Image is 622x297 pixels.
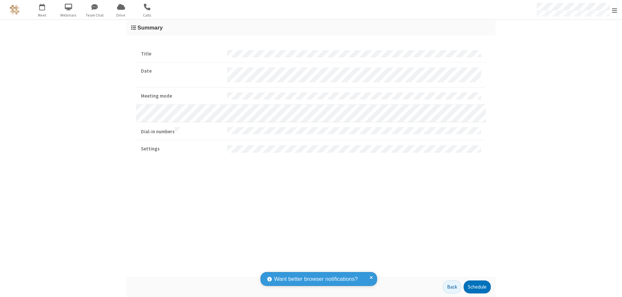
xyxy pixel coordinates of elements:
span: Webinars [56,12,81,18]
strong: Meeting mode [141,92,222,100]
span: Drive [109,12,133,18]
img: QA Selenium DO NOT DELETE OR CHANGE [10,5,19,15]
span: Meet [30,12,54,18]
strong: Dial-in numbers [141,127,222,136]
span: Want better browser notifications? [274,275,358,283]
strong: Settings [141,145,222,153]
strong: Date [141,67,222,75]
span: Team Chat [83,12,107,18]
span: Calls [135,12,159,18]
button: Back [443,280,461,293]
strong: Title [141,50,222,58]
span: Summary [137,24,163,31]
button: Schedule [464,280,491,293]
